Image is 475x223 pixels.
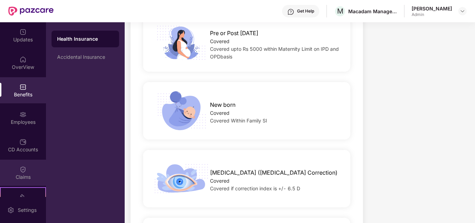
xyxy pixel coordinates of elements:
img: svg+xml;base64,PHN2ZyBpZD0iQmVuZWZpdHMiIHhtbG5zPSJodHRwOi8vd3d3LnczLm9yZy8yMDAwL3N2ZyIgd2lkdGg9Ij... [20,83,26,90]
span: New born [210,101,235,109]
div: [PERSON_NAME] [412,5,452,12]
div: Covered [210,177,341,185]
img: svg+xml;base64,PHN2ZyBpZD0iRW1wbG95ZWVzIiB4bWxucz0iaHR0cDovL3d3dy53My5vcmcvMjAwMC9zdmciIHdpZHRoPS... [20,111,26,118]
div: Admin [412,12,452,17]
img: svg+xml;base64,PHN2ZyBpZD0iRHJvcGRvd24tMzJ4MzIiIHhtbG5zPSJodHRwOi8vd3d3LnczLm9yZy8yMDAwL3N2ZyIgd2... [460,8,465,14]
img: icon [153,159,210,199]
div: Settings [16,207,39,214]
div: Macadam Management Services Private Limited [348,8,397,15]
img: icon [153,91,210,131]
img: svg+xml;base64,PHN2ZyBpZD0iVXBkYXRlZCIgeG1sbnM9Imh0dHA6Ly93d3cudzMub3JnLzIwMDAvc3ZnIiB3aWR0aD0iMj... [20,29,26,35]
div: Covered [210,38,341,45]
img: svg+xml;base64,PHN2ZyBpZD0iQ2xhaW0iIHhtbG5zPSJodHRwOi8vd3d3LnczLm9yZy8yMDAwL3N2ZyIgd2lkdGg9IjIwIi... [20,166,26,173]
span: Pre or Post [DATE] [210,29,258,38]
span: Covered Within Family SI [210,118,267,124]
span: Covered if correction index is +/­- 6.5 D [210,185,300,191]
span: Covered upto Rs 5000 within Maternity Limit on IPD and OPDbasis [210,46,339,59]
div: Get Help [297,8,314,14]
span: M [337,7,343,15]
img: svg+xml;base64,PHN2ZyBpZD0iSG9tZSIgeG1sbnM9Imh0dHA6Ly93d3cudzMub3JnLzIwMDAvc3ZnIiB3aWR0aD0iMjAiIG... [20,56,26,63]
img: svg+xml;base64,PHN2ZyBpZD0iU2V0dGluZy0yMHgyMCIgeG1sbnM9Imh0dHA6Ly93d3cudzMub3JnLzIwMDAvc3ZnIiB3aW... [7,207,14,214]
img: icon [153,23,210,63]
div: Accidental Insurance [57,54,114,60]
img: New Pazcare Logo [8,7,54,16]
div: Health Insurance [57,35,114,42]
span: [MEDICAL_DATA] ([MEDICAL_DATA] Correction) [210,168,337,177]
img: svg+xml;base64,PHN2ZyBpZD0iSGVscC0zMngzMiIgeG1sbnM9Imh0dHA6Ly93d3cudzMub3JnLzIwMDAvc3ZnIiB3aWR0aD... [287,8,294,15]
img: svg+xml;base64,PHN2ZyB4bWxucz0iaHR0cDovL3d3dy53My5vcmcvMjAwMC9zdmciIHdpZHRoPSIyMSIgaGVpZ2h0PSIyMC... [20,193,26,200]
div: Covered [210,109,341,117]
img: svg+xml;base64,PHN2ZyBpZD0iQ0RfQWNjb3VudHMiIGRhdGEtbmFtZT0iQ0QgQWNjb3VudHMiIHhtbG5zPSJodHRwOi8vd3... [20,138,26,145]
